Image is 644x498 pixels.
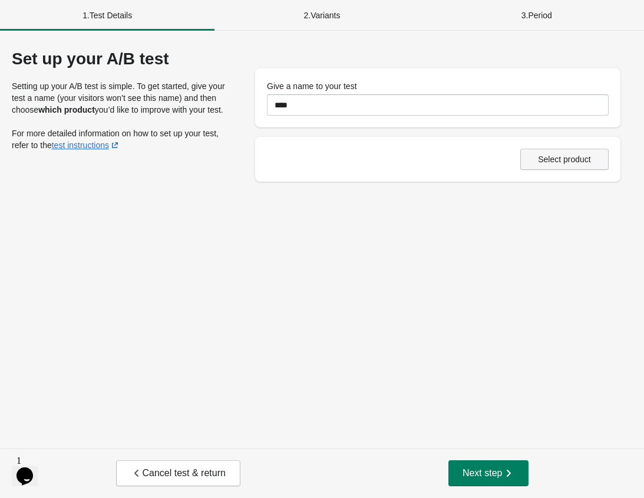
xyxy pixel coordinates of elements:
button: Cancel test & return [116,460,240,486]
p: Setting up your A/B test is simple. To get started, give your test a name (your visitors won’t se... [12,80,232,116]
span: Next step [463,467,514,479]
button: Next step [448,460,529,486]
div: Set up your A/B test [12,50,232,68]
strong: which product [38,105,95,114]
span: Select product [538,155,591,164]
a: test instructions [52,140,121,150]
span: Cancel test & return [131,467,226,479]
button: Select product [520,149,609,170]
iframe: chat widget [12,451,49,486]
p: For more detailed information on how to set up your test, refer to the [12,127,232,151]
label: Give a name to your test [267,80,357,92]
